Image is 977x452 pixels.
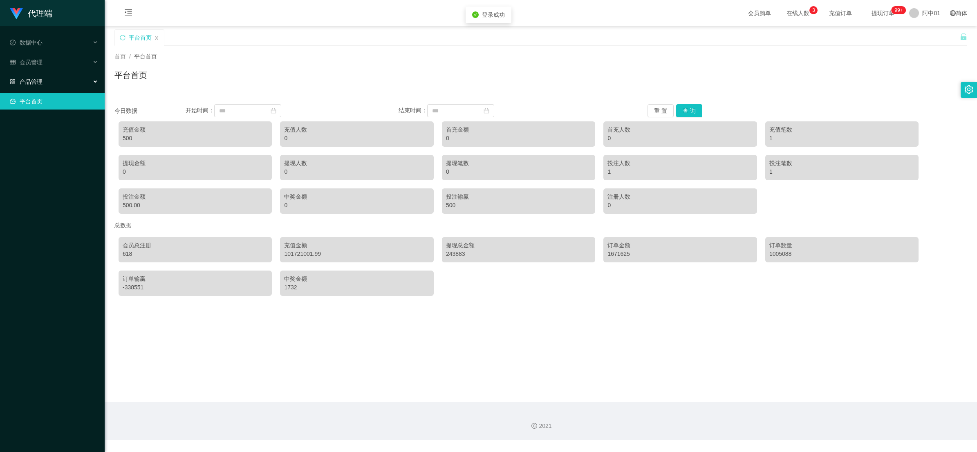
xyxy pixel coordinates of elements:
i: 图标： check-circle-o [10,40,16,45]
i: 图标： 解锁 [960,33,967,40]
span: 登录成功 [482,11,505,18]
div: 充值人数 [284,125,429,134]
div: 中奖金额 [284,192,429,201]
p: 3 [812,6,815,14]
div: 总数据 [114,218,967,233]
button: 查 询 [676,104,702,117]
font: 会员管理 [20,59,43,65]
div: 订单金额 [607,241,753,250]
i: 图标： 关闭 [154,36,159,40]
div: 0 [607,134,753,143]
div: 1 [607,168,753,176]
div: 投注输赢 [446,192,591,201]
font: 在线人数 [787,10,809,16]
div: -338551 [123,283,268,292]
i: 图标： 日历 [484,108,489,114]
img: logo.9652507e.png [10,8,23,20]
div: 充值金额 [284,241,429,250]
h1: 平台首页 [114,69,147,81]
div: 首充金额 [446,125,591,134]
span: 结束时间： [399,107,427,114]
div: 平台首页 [129,30,152,45]
span: / [129,53,131,60]
i: 图标： table [10,59,16,65]
div: 投注金额 [123,192,268,201]
i: 图标：check-circle [472,11,479,18]
div: 618 [123,250,268,258]
span: 开始时间： [186,107,214,114]
i: 图标： global [950,10,956,16]
div: 会员总注册 [123,241,268,250]
div: 1 [769,168,914,176]
div: 101721001.99 [284,250,429,258]
div: 1671625 [607,250,753,258]
div: 投注笔数 [769,159,914,168]
i: 图标： AppStore-O [10,79,16,85]
div: 0 [284,201,429,210]
div: 0 [123,168,268,176]
div: 0 [284,168,429,176]
font: 2021 [539,423,551,429]
sup: 1203 [891,6,906,14]
font: 提现订单 [872,10,894,16]
div: 提现人数 [284,159,429,168]
div: 243883 [446,250,591,258]
div: 0 [607,201,753,210]
div: 0 [284,134,429,143]
div: 500 [446,201,591,210]
div: 1 [769,134,914,143]
i: 图标： 日历 [271,108,276,114]
div: 订单输赢 [123,275,268,283]
div: 1732 [284,283,429,292]
i: 图标： 版权所有 [531,423,537,429]
div: 投注人数 [607,159,753,168]
span: 首页 [114,53,126,60]
div: 提现总金额 [446,241,591,250]
div: 500.00 [123,201,268,210]
div: 提现笔数 [446,159,591,168]
div: 500 [123,134,268,143]
span: 平台首页 [134,53,157,60]
div: 首充人数 [607,125,753,134]
button: 重 置 [648,104,674,117]
div: 中奖金额 [284,275,429,283]
div: 0 [446,168,591,176]
div: 订单数量 [769,241,914,250]
font: 数据中心 [20,39,43,46]
div: 0 [446,134,591,143]
a: 图标： 仪表板平台首页 [10,93,98,110]
div: 充值笔数 [769,125,914,134]
h1: 代理端 [28,0,52,27]
div: 注册人数 [607,192,753,201]
font: 产品管理 [20,78,43,85]
font: 简体 [956,10,967,16]
div: 今日数据 [114,107,186,115]
a: 代理端 [10,10,52,16]
i: 图标： menu-fold [114,0,142,27]
i: 图标： 设置 [964,85,973,94]
i: 图标： 同步 [120,35,125,40]
font: 充值订单 [829,10,852,16]
div: 提现金额 [123,159,268,168]
sup: 3 [809,6,818,14]
div: 1005088 [769,250,914,258]
div: 充值金额 [123,125,268,134]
